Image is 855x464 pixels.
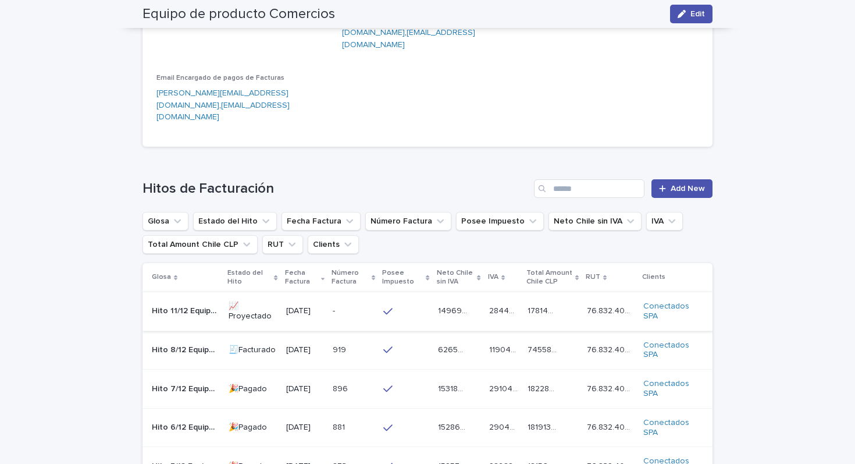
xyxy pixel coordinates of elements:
[651,179,712,198] a: Add New
[642,271,665,284] p: Clients
[342,15,514,51] p: ,
[156,101,290,122] a: [EMAIL_ADDRESS][DOMAIN_NAME]
[438,420,469,433] p: 15286841
[456,212,544,231] button: Posee Impuesto
[229,345,276,355] p: 🧾Facturado
[152,420,222,433] p: Hito 6/12 Equipo de Producto
[156,75,284,82] span: Email Encargado de pagos de Facturas
[333,382,350,394] p: 896
[526,267,572,288] p: Total Amount Chile CLP
[643,341,694,360] a: Conectados SPA
[528,382,559,394] p: 18228702
[152,382,222,394] p: Hito 7/12 Equipo de Producto
[333,343,348,355] p: 919
[229,384,276,394] p: 🎉Pagado
[437,267,475,288] p: Neto Chile sin IVA
[587,304,636,316] p: 76.832.409-3
[142,212,188,231] button: Glosa
[308,235,359,254] button: Clients
[152,343,222,355] p: Hito 8/12 Equipo de Producto
[156,89,288,109] a: [PERSON_NAME][EMAIL_ADDRESS][DOMAIN_NAME]
[365,212,451,231] button: Número Factura
[587,420,636,433] p: 76.832.409-3
[142,408,712,447] tr: Hito 6/12 Equipo de ProductoHito 6/12 Equipo de Producto 🎉Pagado[DATE]881881 1528684115286841 290...
[156,87,328,123] p: ,
[342,29,475,49] a: [EMAIL_ADDRESS][DOMAIN_NAME]
[286,384,323,394] p: [DATE]
[489,382,521,394] p: 2910465
[548,212,642,231] button: Neto Chile sin IVA
[142,235,258,254] button: Total Amount Chile CLP
[286,306,323,316] p: [DATE]
[489,420,521,433] p: 2904500
[262,235,303,254] button: RUT
[438,382,469,394] p: 15318237
[142,292,712,331] tr: Hito 11/12 Equipo de ProductoHito 11/12 Equipo de Producto 📈Proyectado[DATE]-- 1496992014969920 2...
[670,5,712,23] button: Edit
[152,271,171,284] p: Glosa
[438,343,469,355] p: 6265400
[671,185,705,193] span: Add New
[142,180,529,197] h1: Hitos de Facturación
[286,345,323,355] p: [DATE]
[227,267,271,288] p: Estado del Hito
[282,212,361,231] button: Fecha Factura
[333,420,347,433] p: 881
[489,304,521,316] p: 2844285
[489,343,521,355] p: 1190426
[286,423,323,433] p: [DATE]
[690,10,705,18] span: Edit
[152,304,222,316] p: Hito 11/12 Equipo de Producto
[285,267,318,288] p: Fecha Factura
[229,423,276,433] p: 🎉Pagado
[438,304,469,316] p: 14969920
[586,271,600,284] p: RUT
[534,179,644,198] input: Search
[528,343,559,355] p: 7455826
[646,212,683,231] button: IVA
[229,302,276,321] p: 📈Proyectado
[332,267,369,288] p: Número Factura
[193,212,277,231] button: Estado del Hito
[342,16,474,37] a: [PERSON_NAME][EMAIL_ADDRESS][DOMAIN_NAME]
[643,379,694,399] a: Conectados SPA
[587,382,636,394] p: 76.832.409-3
[643,418,694,438] a: Conectados SPA
[528,304,559,316] p: 17814205
[528,420,559,433] p: 18191341
[333,304,337,316] p: -
[142,331,712,370] tr: Hito 8/12 Equipo de ProductoHito 8/12 Equipo de Producto 🧾Facturado[DATE]919919 62654006265400 11...
[142,370,712,409] tr: Hito 7/12 Equipo de ProductoHito 7/12 Equipo de Producto 🎉Pagado[DATE]896896 1531823715318237 291...
[488,271,498,284] p: IVA
[587,343,636,355] p: 76.832.409-3
[382,267,423,288] p: Posee Impuesto
[643,302,694,321] a: Conectados SPA
[142,6,335,23] h2: Equipo de producto Comercios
